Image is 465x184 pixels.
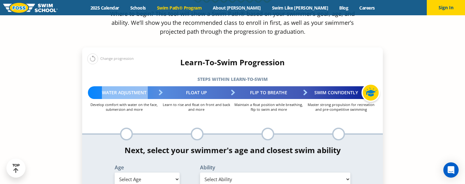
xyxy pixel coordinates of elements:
[82,146,383,155] h4: Next, select your swimmer's age and closest swim ability
[3,3,58,13] img: FOSS Swim School Logo
[151,5,207,11] a: Swim Path® Program
[88,102,160,112] p: Develop comfort with water on the face, submersion and more
[232,86,305,99] div: Flip to Breathe
[108,9,357,36] p: Where to begin? This tool will show a Swim Path® based on your swimmer’s goal, age, and ability. ...
[82,75,383,84] h5: Steps within Learn-to-Swim
[305,102,377,112] p: Master strong propulsion for recreation and pre-competitive swimming
[305,86,377,99] div: Swim Confidently
[232,102,305,112] p: Maintain a float position while breathing, flip to swim and more
[87,53,134,64] div: Change progression
[125,5,151,11] a: Schools
[160,102,232,112] p: Learn to rise and float on front and back and more
[88,86,160,99] div: Water Adjustment
[354,5,380,11] a: Careers
[200,165,350,170] label: Ability
[334,5,354,11] a: Blog
[115,165,180,170] label: Age
[12,163,20,173] div: TOP
[160,86,232,99] div: Float Up
[82,58,383,67] h4: Learn-To-Swim Progression
[443,162,459,178] div: Open Intercom Messenger
[266,5,334,11] a: Swim Like [PERSON_NAME]
[85,5,125,11] a: 2025 Calendar
[207,5,267,11] a: About [PERSON_NAME]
